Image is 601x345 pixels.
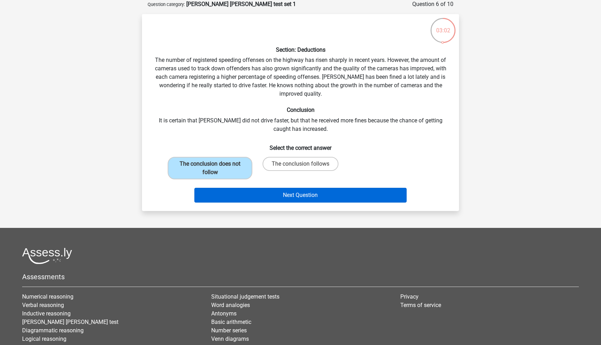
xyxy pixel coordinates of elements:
[211,293,279,300] a: Situational judgement tests
[153,46,448,53] h6: Section: Deductions
[186,1,296,7] strong: [PERSON_NAME] [PERSON_NAME] test set 1
[22,302,64,308] a: Verbal reasoning
[22,293,73,300] a: Numerical reasoning
[145,20,456,205] div: The number of registered speeding offenses on the highway has risen sharply in recent years. Howe...
[211,319,251,325] a: Basic arithmetic
[22,273,579,281] h5: Assessments
[400,302,441,308] a: Terms of service
[430,17,456,35] div: 03:02
[22,319,118,325] a: [PERSON_NAME] [PERSON_NAME] test
[400,293,419,300] a: Privacy
[22,336,66,342] a: Logical reasoning
[211,336,249,342] a: Venn diagrams
[153,107,448,113] h6: Conclusion
[153,139,448,151] h6: Select the correct answer
[263,157,338,171] label: The conclusion follows
[22,327,84,334] a: Diagrammatic reasoning
[22,248,72,264] img: Assessly logo
[194,188,407,203] button: Next Question
[22,310,71,317] a: Inductive reasoning
[168,157,252,179] label: The conclusion does not follow
[211,302,250,308] a: Word analogies
[148,2,185,7] small: Question category:
[211,327,247,334] a: Number series
[211,310,237,317] a: Antonyms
